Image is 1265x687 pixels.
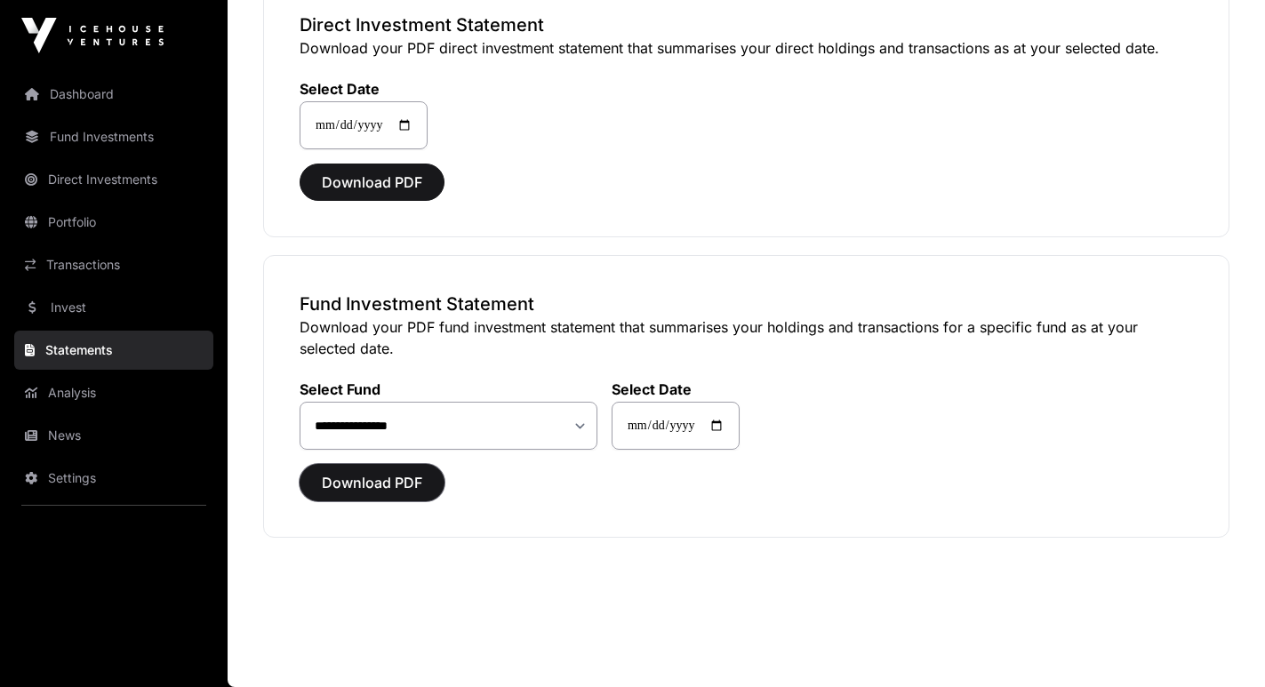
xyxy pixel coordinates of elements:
[14,160,213,199] a: Direct Investments
[14,245,213,284] a: Transactions
[14,459,213,498] a: Settings
[21,18,164,53] img: Icehouse Ventures Logo
[300,37,1193,59] p: Download your PDF direct investment statement that summarises your direct holdings and transactio...
[300,380,597,398] label: Select Fund
[14,373,213,412] a: Analysis
[14,288,213,327] a: Invest
[322,472,422,493] span: Download PDF
[300,316,1193,359] p: Download your PDF fund investment statement that summarises your holdings and transactions for a ...
[612,380,740,398] label: Select Date
[300,164,444,201] button: Download PDF
[322,172,422,193] span: Download PDF
[300,80,428,98] label: Select Date
[300,292,1193,316] h3: Fund Investment Statement
[300,181,444,199] a: Download PDF
[300,464,444,501] button: Download PDF
[1176,602,1265,687] iframe: Chat Widget
[14,203,213,242] a: Portfolio
[14,416,213,455] a: News
[300,482,444,499] a: Download PDF
[14,331,213,370] a: Statements
[14,75,213,114] a: Dashboard
[300,12,1193,37] h3: Direct Investment Statement
[14,117,213,156] a: Fund Investments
